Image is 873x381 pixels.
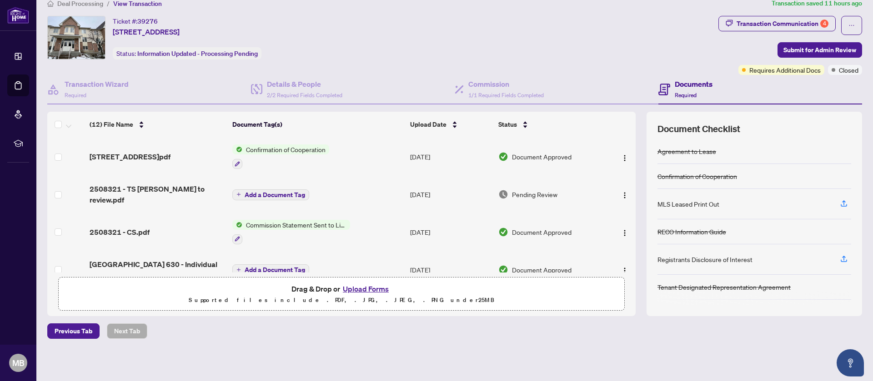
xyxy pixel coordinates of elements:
[848,22,855,29] span: ellipsis
[512,265,572,275] span: Document Approved
[12,356,25,369] span: MB
[113,47,261,59] div: Status:
[406,252,495,288] td: [DATE]
[65,92,86,99] span: Required
[137,49,258,58] span: Information Updated - Processing Pending
[621,192,628,199] img: Logo
[837,349,864,376] button: Open asap
[839,65,858,75] span: Closed
[749,65,821,75] span: Requires Additional Docs
[113,26,180,37] span: [STREET_ADDRESS]
[783,43,856,57] span: Submit for Admin Review
[512,152,572,162] span: Document Approved
[820,20,828,28] div: 4
[113,16,158,26] div: Ticket #:
[498,189,508,199] img: Document Status
[229,112,407,137] th: Document Tag(s)
[675,92,697,99] span: Required
[495,112,605,137] th: Status
[232,264,309,275] button: Add a Document Tag
[232,220,242,230] img: Status Icon
[107,323,147,339] button: Next Tab
[340,283,391,295] button: Upload Forms
[90,259,225,281] span: [GEOGRAPHIC_DATA] 630 - Individual Identification Information Record3.pdf
[512,189,557,199] span: Pending Review
[232,264,309,276] button: Add a Document Tag
[90,227,150,238] span: 2508321 - CS.pdf
[232,144,242,154] img: Status Icon
[406,137,495,176] td: [DATE]
[621,229,628,237] img: Logo
[498,227,508,237] img: Document Status
[86,112,228,137] th: (12) File Name
[657,123,740,135] span: Document Checklist
[242,220,350,230] span: Commission Statement Sent to Listing Brokerage
[267,92,342,99] span: 2/2 Required Fields Completed
[406,213,495,252] td: [DATE]
[267,79,342,89] h4: Details & People
[410,119,447,129] span: Upload Date
[617,262,632,277] button: Logo
[617,187,632,202] button: Logo
[236,192,241,197] span: plus
[657,146,716,156] div: Agreement to Lease
[498,152,508,162] img: Document Status
[47,0,54,7] span: home
[468,92,544,99] span: 1/1 Required Fields Completed
[291,283,391,295] span: Drag & Drop or
[406,112,495,137] th: Upload Date
[55,324,92,338] span: Previous Tab
[245,267,305,273] span: Add a Document Tag
[232,144,329,169] button: Status IconConfirmation of Cooperation
[137,17,158,25] span: 39276
[498,119,517,129] span: Status
[7,7,29,24] img: logo
[47,323,100,339] button: Previous Tab
[64,295,619,306] p: Supported files include .PDF, .JPG, .JPEG, .PNG under 25 MB
[90,183,225,205] span: 2508321 - TS [PERSON_NAME] to review.pdf
[90,119,133,129] span: (12) File Name
[242,144,329,154] span: Confirmation of Cooperation
[59,277,624,311] span: Drag & Drop orUpload FormsSupported files include .PDF, .JPG, .JPEG, .PNG under25MB
[657,171,737,181] div: Confirmation of Cooperation
[617,225,632,239] button: Logo
[617,149,632,164] button: Logo
[232,220,350,244] button: Status IconCommission Statement Sent to Listing Brokerage
[718,16,836,31] button: Transaction Communication4
[90,151,171,162] span: [STREET_ADDRESS]pdf
[621,267,628,274] img: Logo
[657,254,753,264] div: Registrants Disclosure of Interest
[512,227,572,237] span: Document Approved
[657,227,726,237] div: RECO Information Guide
[657,199,719,209] div: MLS Leased Print Out
[621,154,628,162] img: Logo
[245,192,305,198] span: Add a Document Tag
[232,189,309,200] button: Add a Document Tag
[406,176,495,213] td: [DATE]
[778,42,862,58] button: Submit for Admin Review
[675,79,712,89] h4: Documents
[737,16,828,31] div: Transaction Communication
[236,267,241,272] span: plus
[468,79,544,89] h4: Commission
[65,79,129,89] h4: Transaction Wizard
[498,265,508,275] img: Document Status
[48,16,105,59] img: IMG-E12123102_1.jpg
[657,282,791,292] div: Tenant Designated Representation Agreement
